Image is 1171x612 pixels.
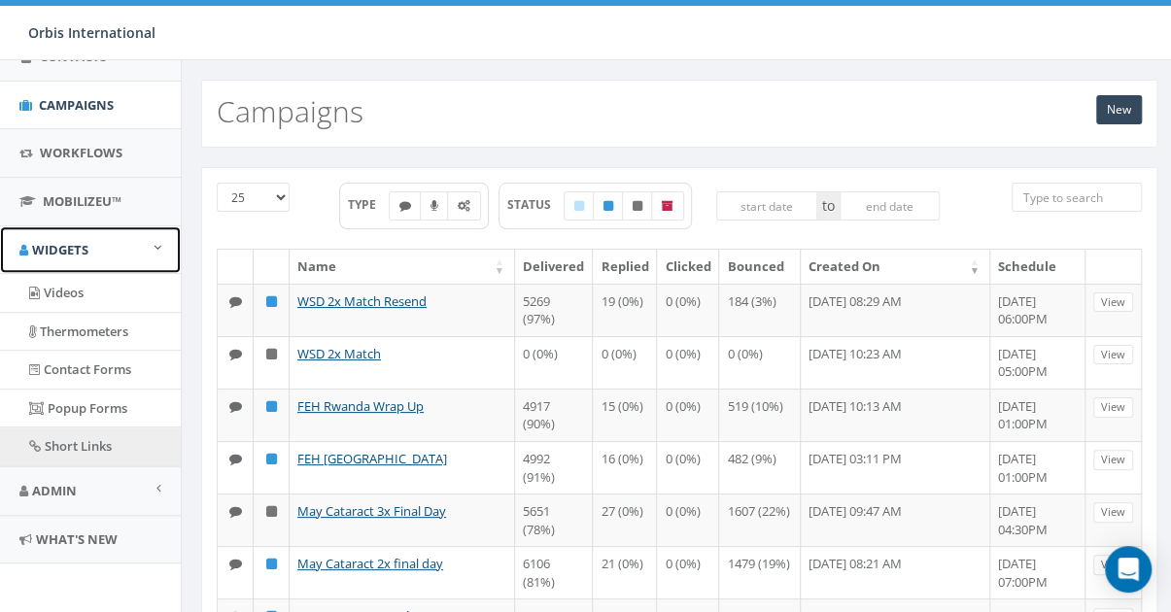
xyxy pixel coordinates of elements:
[990,389,1085,441] td: [DATE] 01:00PM
[651,191,684,221] label: Archived
[593,284,657,336] td: 19 (0%)
[229,400,242,413] i: Text SMS
[593,546,657,598] td: 21 (0%)
[389,191,422,221] label: Text SMS
[43,192,121,210] span: MobilizeU™
[266,295,277,308] i: Published
[657,250,719,284] th: Clicked
[1093,345,1133,365] a: View
[515,284,594,336] td: 5269 (97%)
[28,23,155,42] span: Orbis International
[297,450,447,467] a: FEH [GEOGRAPHIC_DATA]
[515,546,594,598] td: 6106 (81%)
[348,196,390,213] span: TYPE
[657,389,719,441] td: 0 (0%)
[593,336,657,389] td: 0 (0%)
[593,389,657,441] td: 15 (0%)
[593,493,657,546] td: 27 (0%)
[32,482,77,499] span: Admin
[266,558,277,570] i: Published
[229,558,242,570] i: Text SMS
[719,250,800,284] th: Bounced
[515,250,594,284] th: Delivered
[990,336,1085,389] td: [DATE] 05:00PM
[1105,546,1152,593] div: Open Intercom Messenger
[297,345,381,362] a: WSD 2x Match
[657,546,719,598] td: 0 (0%)
[1093,292,1133,313] a: View
[990,546,1085,598] td: [DATE] 07:00PM
[801,250,990,284] th: Created On: activate to sort column ascending
[719,546,800,598] td: 1479 (19%)
[593,441,657,493] td: 16 (0%)
[447,191,481,221] label: Automated Message
[719,284,800,336] td: 184 (3%)
[719,336,800,389] td: 0 (0%)
[990,284,1085,336] td: [DATE] 06:00PM
[801,441,990,493] td: [DATE] 03:11 PM
[1093,555,1133,575] a: View
[719,389,800,441] td: 519 (10%)
[290,250,515,284] th: Name: activate to sort column ascending
[801,284,990,336] td: [DATE] 08:29 AM
[990,493,1085,546] td: [DATE] 04:30PM
[297,292,427,310] a: WSD 2x Match Resend
[515,336,594,389] td: 0 (0%)
[817,191,840,221] span: to
[229,453,242,465] i: Text SMS
[229,295,242,308] i: Text SMS
[515,389,594,441] td: 4917 (90%)
[801,336,990,389] td: [DATE] 10:23 AM
[507,196,565,213] span: STATUS
[801,546,990,598] td: [DATE] 08:21 AM
[657,284,719,336] td: 0 (0%)
[719,493,800,546] td: 1607 (22%)
[431,200,438,212] i: Ringless Voice Mail
[36,530,118,548] span: What's New
[266,348,277,360] i: Unpublished
[399,200,411,212] i: Text SMS
[801,389,990,441] td: [DATE] 10:13 AM
[40,144,122,161] span: Workflows
[266,400,277,413] i: Published
[657,441,719,493] td: 0 (0%)
[1012,183,1142,212] input: Type to search
[990,441,1085,493] td: [DATE] 01:00PM
[840,191,941,221] input: end date
[593,250,657,284] th: Replied
[229,348,242,360] i: Text SMS
[1093,450,1133,470] a: View
[657,493,719,546] td: 0 (0%)
[217,95,363,127] h2: Campaigns
[574,200,584,212] i: Draft
[32,241,88,258] span: Widgets
[458,200,470,212] i: Automated Message
[716,191,817,221] input: start date
[1096,95,1142,124] a: New
[515,493,594,546] td: 5651 (78%)
[657,336,719,389] td: 0 (0%)
[603,200,613,212] i: Published
[622,191,653,221] label: Unpublished
[420,191,449,221] label: Ringless Voice Mail
[1093,397,1133,418] a: View
[801,493,990,546] td: [DATE] 09:47 AM
[229,505,242,518] i: Text SMS
[297,502,446,520] a: May Cataract 3x Final Day
[266,505,277,518] i: Unpublished
[297,555,443,572] a: May Cataract 2x final day
[266,453,277,465] i: Published
[719,441,800,493] td: 482 (9%)
[1093,502,1133,523] a: View
[297,397,424,415] a: FEH Rwanda Wrap Up
[39,96,114,114] span: Campaigns
[515,441,594,493] td: 4992 (91%)
[633,200,642,212] i: Unpublished
[564,191,595,221] label: Draft
[990,250,1085,284] th: Schedule
[593,191,624,221] label: Published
